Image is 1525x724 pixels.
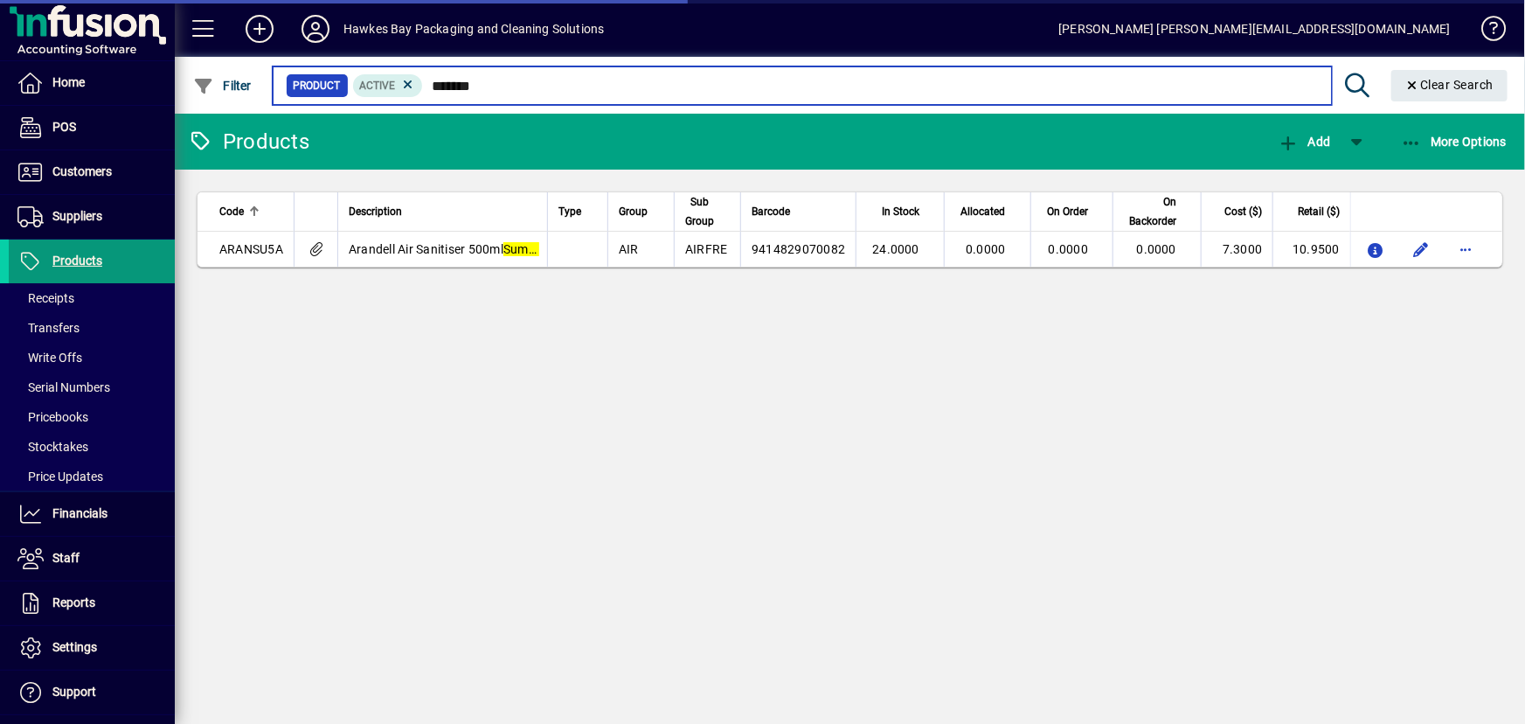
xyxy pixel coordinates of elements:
[294,77,341,94] span: Product
[9,150,175,194] a: Customers
[1401,135,1508,149] span: More Options
[882,202,919,221] span: In Stock
[349,202,537,221] div: Description
[353,74,423,97] mat-chip: Activation Status: Active
[349,242,607,256] span: Arandell Air Sanitiser 500ml er Breeze ea
[52,640,97,654] span: Settings
[9,671,175,714] a: Support
[1397,126,1512,157] button: More Options
[1137,242,1177,256] span: 0.0000
[219,202,244,221] span: Code
[52,506,107,520] span: Financials
[752,202,845,221] div: Barcode
[955,202,1022,221] div: Allocated
[685,192,714,231] span: Sub Group
[966,242,1006,256] span: 0.0000
[9,313,175,343] a: Transfers
[9,195,175,239] a: Suppliers
[1298,202,1340,221] span: Retail ($)
[961,202,1006,221] span: Allocated
[17,470,103,484] span: Price Updates
[9,462,175,491] a: Price Updates
[752,242,845,256] span: 9414829070082
[9,581,175,625] a: Reports
[9,61,175,105] a: Home
[52,75,85,89] span: Home
[685,242,728,256] span: AIRFRE
[1124,192,1192,231] div: On Backorder
[360,80,396,92] span: Active
[9,537,175,581] a: Staff
[288,13,343,45] button: Profile
[503,242,539,256] em: Summ
[189,70,256,101] button: Filter
[52,209,102,223] span: Suppliers
[9,626,175,670] a: Settings
[1058,15,1451,43] div: [PERSON_NAME] [PERSON_NAME][EMAIL_ADDRESS][DOMAIN_NAME]
[619,242,639,256] span: AIR
[619,202,648,221] span: Group
[1201,232,1272,267] td: 7.3000
[9,283,175,313] a: Receipts
[619,202,663,221] div: Group
[1273,126,1334,157] button: Add
[1405,78,1494,92] span: Clear Search
[219,242,283,256] span: ARANSU5A
[685,192,730,231] div: Sub Group
[349,202,402,221] span: Description
[9,372,175,402] a: Serial Numbers
[193,79,252,93] span: Filter
[9,106,175,150] a: POS
[558,202,581,221] span: Type
[1224,202,1262,221] span: Cost ($)
[9,343,175,372] a: Write Offs
[17,351,82,365] span: Write Offs
[1452,235,1480,263] button: More options
[52,254,102,268] span: Products
[52,685,96,699] span: Support
[52,595,95,609] span: Reports
[752,202,790,221] span: Barcode
[1124,192,1176,231] span: On Backorder
[52,551,80,565] span: Staff
[9,402,175,432] a: Pricebooks
[1468,3,1503,60] a: Knowledge Base
[52,164,112,178] span: Customers
[1272,232,1350,267] td: 10.9500
[52,120,76,134] span: POS
[1047,202,1088,221] span: On Order
[1391,70,1508,101] button: Clear
[232,13,288,45] button: Add
[1407,235,1435,263] button: Edit
[1049,242,1089,256] span: 0.0000
[867,202,935,221] div: In Stock
[343,15,605,43] div: Hawkes Bay Packaging and Cleaning Solutions
[17,410,88,424] span: Pricebooks
[219,202,283,221] div: Code
[9,432,175,462] a: Stocktakes
[17,321,80,335] span: Transfers
[558,202,597,221] div: Type
[188,128,309,156] div: Products
[9,492,175,536] a: Financials
[1278,135,1330,149] span: Add
[17,291,74,305] span: Receipts
[17,440,88,454] span: Stocktakes
[872,242,919,256] span: 24.0000
[17,380,110,394] span: Serial Numbers
[1042,202,1104,221] div: On Order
